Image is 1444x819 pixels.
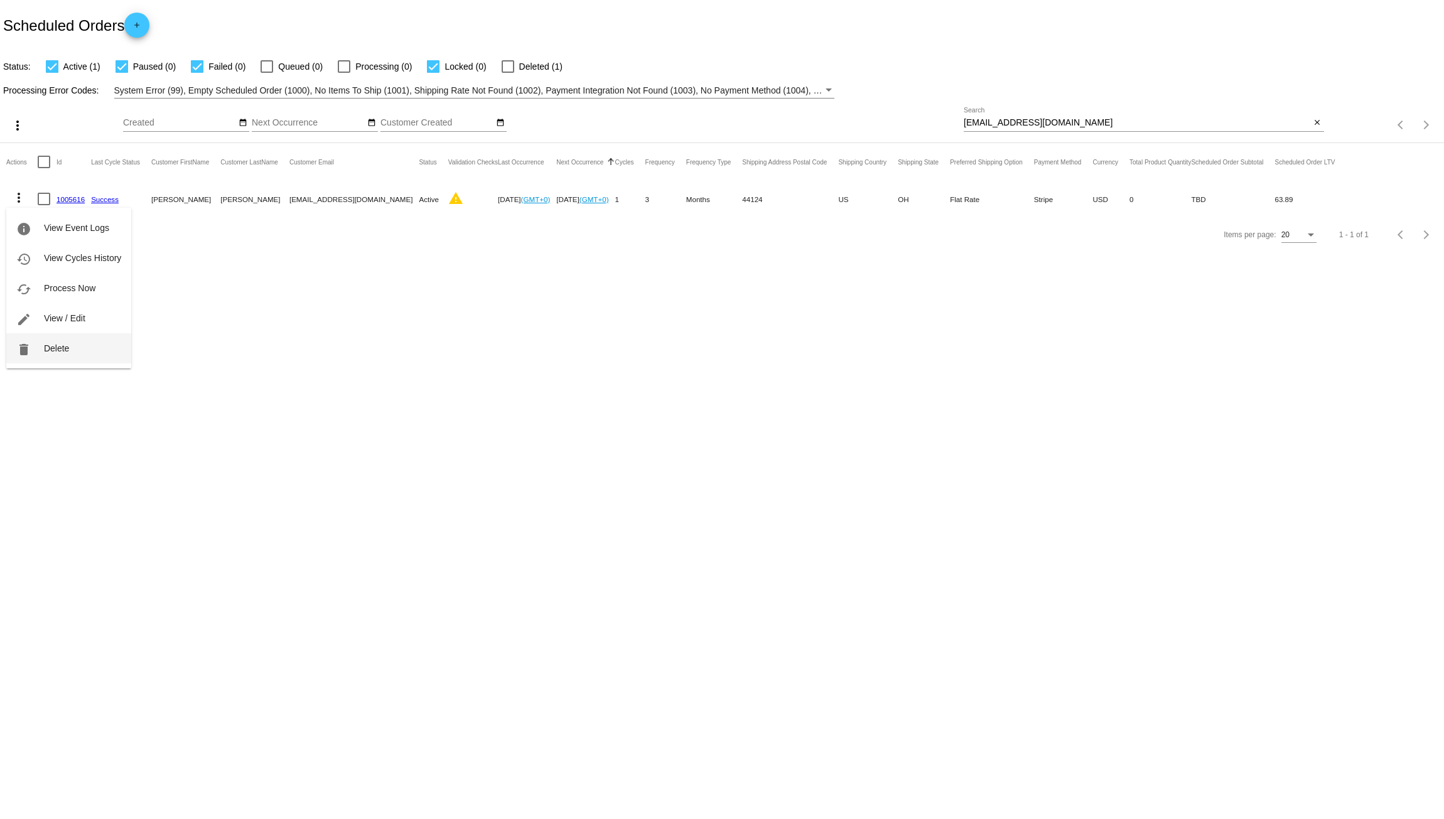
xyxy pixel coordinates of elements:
[44,223,109,233] span: View Event Logs
[16,312,31,327] mat-icon: edit
[16,222,31,237] mat-icon: info
[44,343,69,353] span: Delete
[16,252,31,267] mat-icon: history
[16,342,31,357] mat-icon: delete
[44,253,121,263] span: View Cycles History
[44,283,95,293] span: Process Now
[44,313,85,323] span: View / Edit
[16,282,31,297] mat-icon: cached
